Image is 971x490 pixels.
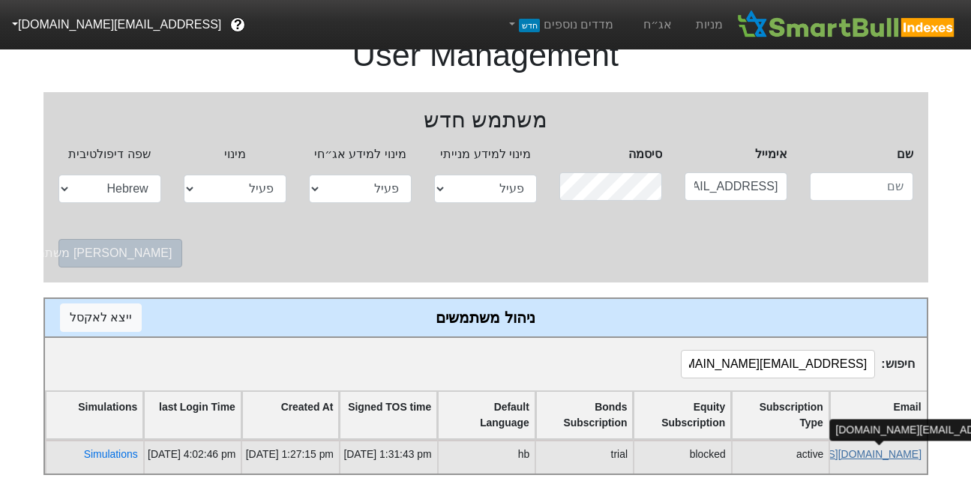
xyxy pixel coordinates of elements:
input: שם [810,172,913,201]
div: hb [517,447,529,462]
label: מינוי למידע אג״חי [314,145,406,163]
div: Toggle SortBy [144,392,241,438]
div: [DATE] 1:31:43 pm [343,447,431,462]
a: [EMAIL_ADDRESS][DOMAIN_NAME] [745,448,922,460]
div: Toggle SortBy [340,392,436,438]
h2: משתמש חדש [58,107,913,133]
label: שפה דיפולטיבית [68,145,150,163]
label: סיסמה [628,145,662,163]
div: blocked [689,447,725,462]
div: Toggle SortBy [634,392,730,438]
input: 468 רשומות... [681,350,875,378]
div: active [796,447,823,462]
div: Toggle SortBy [536,392,633,438]
div: Toggle SortBy [732,392,829,438]
button: [PERSON_NAME] משתמש [58,239,182,267]
button: ייצא לאקסל [60,303,142,332]
span: חיפוש : [681,350,914,378]
div: Toggle SortBy [242,392,339,438]
img: SmartBull [735,10,959,40]
input: אימייל [685,172,787,201]
div: [DATE] 4:02:46 pm [148,447,235,462]
div: trial [610,447,627,462]
a: Simulations [83,448,137,460]
div: Toggle SortBy [46,392,142,438]
div: Toggle SortBy [438,392,535,438]
div: Toggle SortBy [830,392,927,438]
label: מינוי [224,145,246,163]
label: אימייל [755,145,787,163]
label: שם [897,145,913,163]
a: מדדים נוספיםחדש [500,10,619,40]
div: ניהול משתמשים [60,306,912,329]
span: ? [234,15,242,35]
div: [DATE] 1:27:15 pm [245,447,333,462]
label: מינוי למידע מנייתי [440,145,531,163]
span: חדש [519,19,539,32]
